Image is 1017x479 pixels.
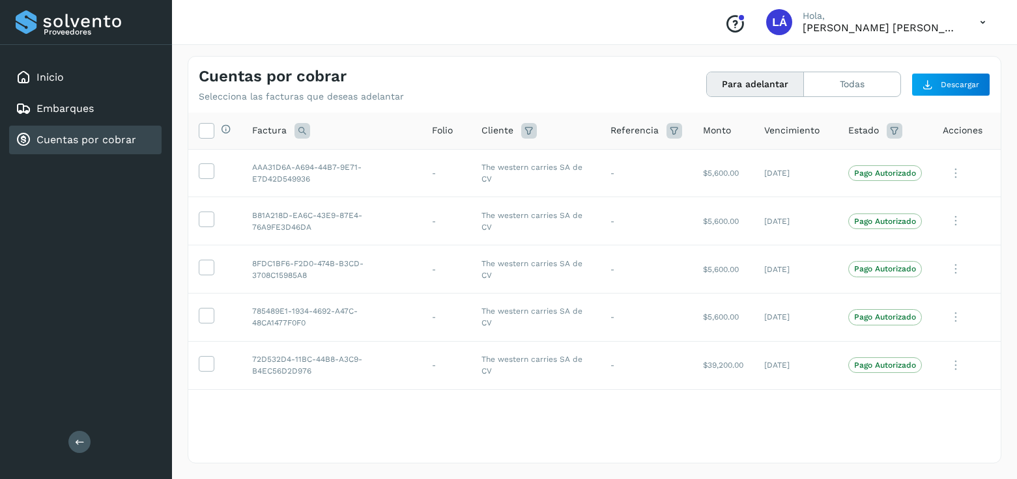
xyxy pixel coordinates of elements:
div: Embarques [9,94,162,123]
td: - [422,293,471,341]
td: - [422,149,471,197]
p: Pago Autorizado [854,312,916,322]
p: Hola, [803,10,959,21]
a: Embarques [36,102,94,115]
td: [DATE] [754,149,838,197]
td: [DATE] [754,197,838,245]
td: - [600,149,693,197]
p: Pago Autorizado [854,169,916,178]
td: - [600,245,693,294]
td: - [422,245,471,294]
td: [DATE] [754,245,838,294]
td: AAA31D6A-A694-44B7-9E71-E7D42D549936 [242,149,422,197]
span: Monto [703,124,731,137]
td: - [600,293,693,341]
td: $5,600.00 [693,293,754,341]
p: Luis Ángel Romero Gómez [803,21,959,34]
button: Descargar [911,73,990,96]
td: The western carries SA de CV [471,149,600,197]
p: Pago Autorizado [854,264,916,273]
button: Todas [804,72,900,96]
div: Cuentas por cobrar [9,126,162,154]
td: 785489E1-1934-4692-A47C-48CA1477F0F0 [242,293,422,341]
td: B81A218D-EA6C-43E9-87E4-76A9FE3D46DA [242,197,422,245]
span: Cliente [481,124,513,137]
td: $39,200.00 [693,341,754,389]
h4: Cuentas por cobrar [199,67,347,86]
td: - [422,341,471,389]
span: Acciones [943,124,982,137]
span: Vencimiento [764,124,820,137]
td: [DATE] [754,341,838,389]
td: $5,600.00 [693,149,754,197]
td: $5,600.00 [693,197,754,245]
td: [DATE] [754,293,838,341]
td: $5,600.00 [693,245,754,294]
td: 72D532D4-11BC-44B8-A3C9-B4EC56D2D976 [242,341,422,389]
span: Factura [252,124,287,137]
p: Proveedores [44,27,156,36]
span: Folio [432,124,453,137]
a: Inicio [36,71,64,83]
td: The western carries SA de CV [471,197,600,245]
a: Cuentas por cobrar [36,133,136,146]
p: Pago Autorizado [854,217,916,226]
td: The western carries SA de CV [471,341,600,389]
span: Referencia [610,124,659,137]
p: Pago Autorizado [854,361,916,370]
span: Estado [848,124,879,137]
td: 8FDC1BF6-F2D0-474B-B3CD-3708C15985A8 [242,245,422,294]
button: Para adelantar [707,72,804,96]
p: Selecciona las facturas que deseas adelantar [199,91,404,102]
div: Inicio [9,63,162,92]
td: The western carries SA de CV [471,293,600,341]
td: - [422,197,471,245]
span: Descargar [941,79,979,90]
td: - [600,341,693,389]
td: The western carries SA de CV [471,245,600,294]
td: - [600,197,693,245]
